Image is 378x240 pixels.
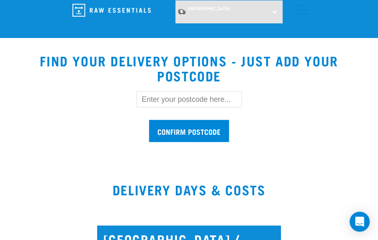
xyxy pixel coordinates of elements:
[72,4,151,17] img: Raw Essentials Logo
[136,91,242,107] input: Enter your postcode here...
[177,8,186,15] img: van-moving.png
[10,53,368,83] h2: Find your delivery options - just add your postcode
[350,212,370,232] div: Open Intercom Messenger
[188,6,230,11] span: [GEOGRAPHIC_DATA]
[149,120,229,142] input: Confirm postcode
